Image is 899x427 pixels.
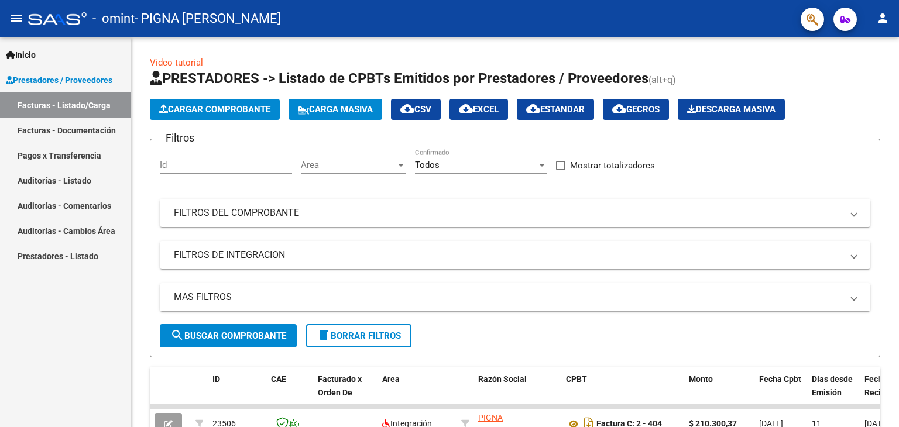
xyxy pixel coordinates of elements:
[526,104,585,115] span: Estandar
[301,160,396,170] span: Area
[864,374,897,397] span: Fecha Recibido
[400,102,414,116] mat-icon: cloud_download
[612,102,626,116] mat-icon: cloud_download
[174,291,842,304] mat-panel-title: MAS FILTROS
[517,99,594,120] button: Estandar
[473,367,561,418] datatable-header-cell: Razón Social
[526,102,540,116] mat-icon: cloud_download
[317,328,331,342] mat-icon: delete
[150,57,203,68] a: Video tutorial
[678,99,785,120] button: Descarga Masiva
[382,374,400,384] span: Area
[876,11,890,25] mat-icon: person
[313,367,378,418] datatable-header-cell: Facturado x Orden De
[689,374,713,384] span: Monto
[678,99,785,120] app-download-masive: Descarga masiva de comprobantes (adjuntos)
[378,367,457,418] datatable-header-cell: Area
[174,206,842,219] mat-panel-title: FILTROS DEL COMPROBANTE
[92,6,135,32] span: - omint
[298,104,373,115] span: Carga Masiva
[317,330,401,341] span: Borrar Filtros
[160,324,297,347] button: Buscar Comprobante
[391,99,441,120] button: CSV
[400,104,431,115] span: CSV
[570,159,655,173] span: Mostrar totalizadores
[754,367,807,418] datatable-header-cell: Fecha Cpbt
[6,74,112,87] span: Prestadores / Proveedores
[212,374,220,384] span: ID
[648,74,676,85] span: (alt+q)
[160,130,200,146] h3: Filtros
[150,70,648,87] span: PRESTADORES -> Listado de CPBTs Emitidos por Prestadores / Proveedores
[459,104,499,115] span: EXCEL
[160,199,870,227] mat-expansion-panel-header: FILTROS DEL COMPROBANTE
[174,249,842,261] mat-panel-title: FILTROS DE INTEGRACION
[566,374,587,384] span: CPBT
[759,374,801,384] span: Fecha Cpbt
[170,330,286,341] span: Buscar Comprobante
[150,99,280,120] button: Cargar Comprobante
[159,104,270,115] span: Cargar Comprobante
[160,241,870,269] mat-expansion-panel-header: FILTROS DE INTEGRACION
[415,160,440,170] span: Todos
[289,99,382,120] button: Carga Masiva
[6,49,36,61] span: Inicio
[478,374,527,384] span: Razón Social
[603,99,669,120] button: Gecros
[9,11,23,25] mat-icon: menu
[684,367,754,418] datatable-header-cell: Monto
[170,328,184,342] mat-icon: search
[561,367,684,418] datatable-header-cell: CPBT
[459,102,473,116] mat-icon: cloud_download
[449,99,508,120] button: EXCEL
[306,324,411,347] button: Borrar Filtros
[687,104,776,115] span: Descarga Masiva
[135,6,281,32] span: - PIGNA [PERSON_NAME]
[208,367,266,418] datatable-header-cell: ID
[812,374,853,397] span: Días desde Emisión
[807,367,860,418] datatable-header-cell: Días desde Emisión
[318,374,362,397] span: Facturado x Orden De
[612,104,660,115] span: Gecros
[271,374,286,384] span: CAE
[160,283,870,311] mat-expansion-panel-header: MAS FILTROS
[266,367,313,418] datatable-header-cell: CAE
